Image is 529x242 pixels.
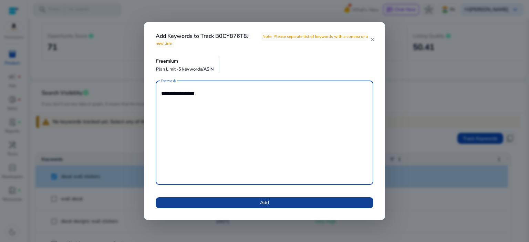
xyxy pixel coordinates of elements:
span: 5 keywords/ASIN [178,66,214,72]
p: Plan Limit - [156,66,214,73]
span: Add [260,199,269,206]
h5: Freemium [156,59,214,64]
mat-icon: close [370,36,375,43]
h4: Add Keywords to Track B0CY876T8J [156,33,370,46]
button: Add [156,197,373,208]
span: Note: Please separate list of keywords with a comma or a new line. [156,32,368,48]
mat-label: Keywords [161,78,176,83]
